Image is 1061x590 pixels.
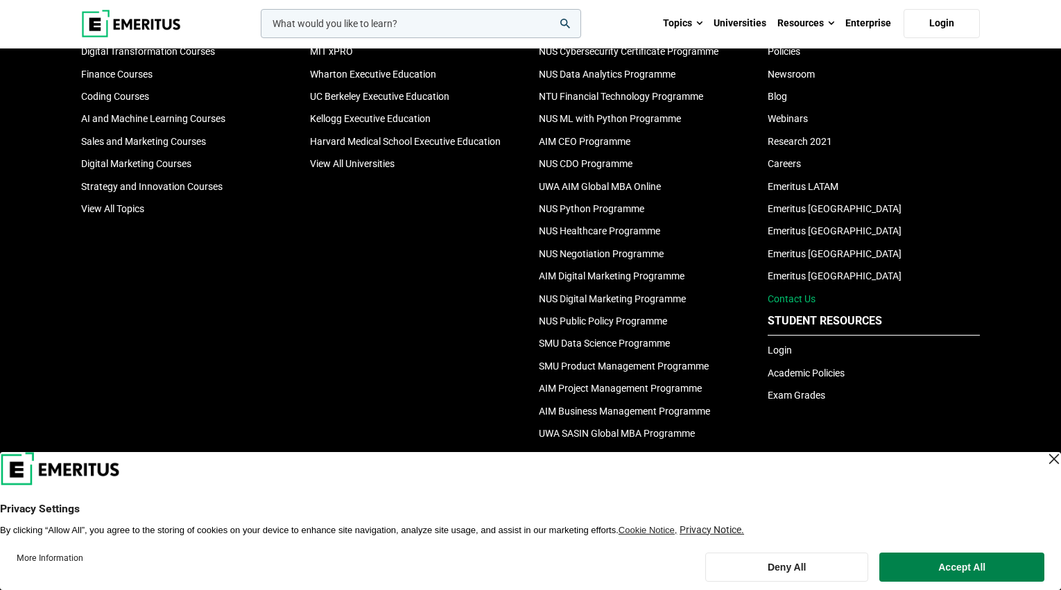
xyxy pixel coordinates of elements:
a: UWA SASIN Global MBA Programme [539,428,695,439]
a: Kellogg Executive Education [310,113,431,124]
a: Emeritus [GEOGRAPHIC_DATA] [768,270,902,281]
a: Emeritus [GEOGRAPHIC_DATA] [768,248,902,259]
a: Contact Us [768,293,816,304]
a: UC Berkeley Executive Education [310,91,449,102]
a: Wharton Executive Education [310,69,436,80]
a: Strategy and Innovation Courses [81,181,223,192]
a: AI and Machine Learning Courses [81,113,225,124]
a: Emeritus [GEOGRAPHIC_DATA] [768,203,902,214]
a: NUS Python Programme [539,203,644,214]
a: Research 2021 [768,136,832,147]
a: NUS Cybersecurity Certificate Programme [539,46,718,57]
a: SMU Product Management Programme [539,361,709,372]
a: View All Topics [81,203,144,214]
a: Careers [768,158,801,169]
input: woocommerce-product-search-field-0 [261,9,581,38]
a: NUS Digital Marketing Programme [539,293,686,304]
a: AIM Digital Marketing Programme [539,270,684,281]
a: SMU Data Science Programme [539,338,670,349]
a: Harvard Medical School Executive Education [310,136,501,147]
a: NTU Financial Technology Programme [539,91,703,102]
a: Newsroom [768,69,815,80]
a: NUS Public Policy Programme [539,315,667,327]
a: MIT xPRO [310,46,353,57]
a: NUS Negotiation Programme [539,248,664,259]
a: AIM Business Management Programme [539,406,710,417]
a: UWA AIM Global MBA Online [539,181,661,192]
a: Login [904,9,980,38]
a: Emeritus LATAM [768,181,838,192]
a: Finance Courses [81,69,153,80]
a: NUS ML with Python Programme [539,113,681,124]
a: NUS Healthcare Programme [539,225,660,236]
a: Emeritus [GEOGRAPHIC_DATA] [768,225,902,236]
a: Policies [768,46,800,57]
a: NUS Data Analytics Programme [539,69,675,80]
a: AIM CEO Programme [539,136,630,147]
a: Academic Policies [768,367,845,379]
a: Webinars [768,113,808,124]
a: AIM Project Management Programme [539,383,702,394]
a: Blog [768,91,787,102]
a: Coding Courses [81,91,149,102]
a: Digital Transformation Courses [81,46,215,57]
a: View All Universities [310,158,395,169]
a: NUS CDO Programme [539,158,632,169]
a: Digital Marketing Courses [81,158,191,169]
a: Exam Grades [768,390,825,401]
a: Login [768,345,792,356]
a: Sales and Marketing Courses [81,136,206,147]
